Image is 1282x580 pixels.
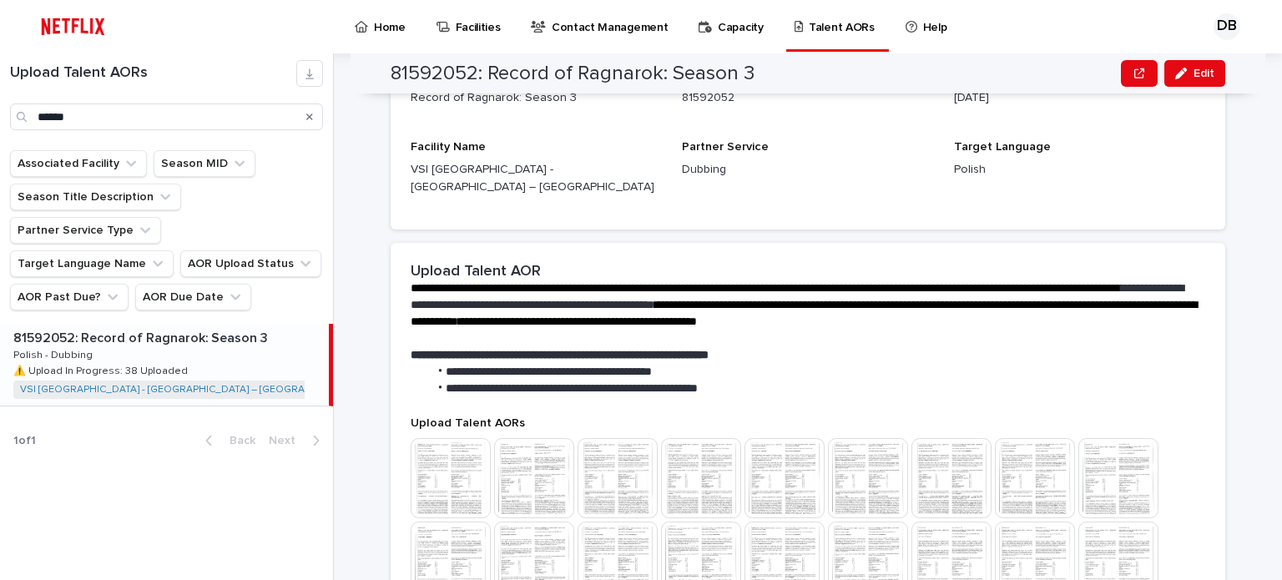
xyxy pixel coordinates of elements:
div: DB [1214,13,1240,40]
button: Season MID [154,150,255,177]
p: Record of Ragnarok: Season 3 [411,89,662,107]
p: ⚠️ Upload In Progress: 38 Uploaded [13,362,191,377]
p: 81592052 [682,89,933,107]
input: Search [10,103,323,130]
span: Target Language [954,141,1051,153]
p: Dubbing [682,161,933,179]
button: Associated Facility [10,150,147,177]
button: AOR Past Due? [10,284,129,310]
p: [DATE] [954,89,1205,107]
span: Next [269,435,305,446]
p: 81592052: Record of Ragnarok: Season 3 [13,327,271,346]
h1: Upload Talent AORs [10,64,296,83]
button: Partner Service Type [10,217,161,244]
span: Facility Name [411,141,486,153]
button: Back [192,433,262,448]
p: Polish [954,161,1205,179]
span: Edit [1194,68,1214,79]
span: Back [220,435,255,446]
p: VSI [GEOGRAPHIC_DATA] - [GEOGRAPHIC_DATA] – [GEOGRAPHIC_DATA] [411,161,662,196]
button: Edit [1164,60,1225,87]
a: VSI [GEOGRAPHIC_DATA] - [GEOGRAPHIC_DATA] – [GEOGRAPHIC_DATA] [20,384,361,396]
button: AOR Due Date [135,284,251,310]
button: Target Language Name [10,250,174,277]
button: Season Title Description [10,184,181,210]
h2: 81592052: Record of Ragnarok: Season 3 [391,62,755,86]
h2: Upload Talent AOR [411,263,541,281]
span: Partner Service [682,141,769,153]
span: Upload Talent AORs [411,417,525,429]
p: Polish - Dubbing [13,346,96,361]
img: ifQbXi3ZQGMSEF7WDB7W [33,10,113,43]
button: AOR Upload Status [180,250,321,277]
button: Next [262,433,333,448]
